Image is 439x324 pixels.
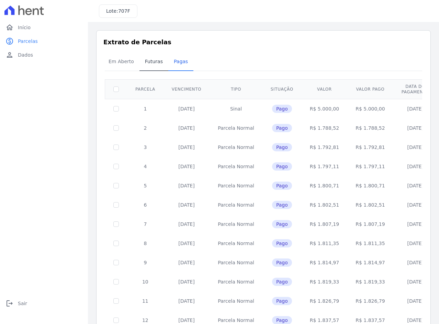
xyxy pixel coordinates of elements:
[302,138,347,157] td: R$ 1.792,81
[127,138,164,157] td: 3
[127,176,164,195] td: 5
[210,291,262,311] td: Parcela Normal
[127,215,164,234] td: 7
[393,138,438,157] td: [DATE]
[3,48,85,62] a: personDados
[164,253,210,272] td: [DATE]
[210,176,262,195] td: Parcela Normal
[272,162,292,171] span: Pago
[113,221,119,227] input: Só é possível selecionar pagamentos em aberto
[127,291,164,311] td: 11
[272,143,292,151] span: Pago
[393,215,438,234] td: [DATE]
[347,253,393,272] td: R$ 1.814,97
[393,79,438,99] th: Data do pagamento
[210,234,262,253] td: Parcela Normal
[113,106,119,112] input: Só é possível selecionar pagamentos em aberto
[347,272,393,291] td: R$ 1.819,33
[393,118,438,138] td: [DATE]
[18,51,33,58] span: Dados
[347,138,393,157] td: R$ 1.792,81
[3,34,85,48] a: paidParcelas
[272,220,292,228] span: Pago
[393,176,438,195] td: [DATE]
[347,79,393,99] th: Valor pago
[113,202,119,208] input: Só é possível selecionar pagamentos em aberto
[393,99,438,118] td: [DATE]
[168,53,193,71] a: Pagas
[127,195,164,215] td: 6
[164,79,210,99] th: Vencimento
[164,291,210,311] td: [DATE]
[113,144,119,150] input: Só é possível selecionar pagamentos em aberto
[164,234,210,253] td: [DATE]
[210,157,262,176] td: Parcela Normal
[210,272,262,291] td: Parcela Normal
[272,239,292,247] span: Pago
[127,157,164,176] td: 4
[104,55,138,68] span: Em Aberto
[3,21,85,34] a: homeInício
[141,55,167,68] span: Futuras
[164,176,210,195] td: [DATE]
[347,291,393,311] td: R$ 1.826,79
[347,157,393,176] td: R$ 1.797,11
[347,195,393,215] td: R$ 1.802,51
[127,272,164,291] td: 10
[393,253,438,272] td: [DATE]
[127,79,164,99] th: Parcela
[164,138,210,157] td: [DATE]
[210,138,262,157] td: Parcela Normal
[347,215,393,234] td: R$ 1.807,19
[272,278,292,286] span: Pago
[118,8,130,14] span: 707F
[164,157,210,176] td: [DATE]
[210,215,262,234] td: Parcela Normal
[3,297,85,310] a: logoutSair
[113,298,119,304] input: Só é possível selecionar pagamentos em aberto
[5,23,14,32] i: home
[302,291,347,311] td: R$ 1.826,79
[393,291,438,311] td: [DATE]
[18,24,31,31] span: Início
[272,182,292,190] span: Pago
[170,55,192,68] span: Pagas
[393,195,438,215] td: [DATE]
[210,118,262,138] td: Parcela Normal
[272,297,292,305] span: Pago
[113,125,119,131] input: Só é possível selecionar pagamentos em aberto
[302,272,347,291] td: R$ 1.819,33
[164,195,210,215] td: [DATE]
[139,53,168,71] a: Futuras
[5,51,14,59] i: person
[5,37,14,45] i: paid
[393,157,438,176] td: [DATE]
[127,99,164,118] td: 1
[103,53,139,71] a: Em Aberto
[302,176,347,195] td: R$ 1.800,71
[127,118,164,138] td: 2
[262,79,302,99] th: Situação
[347,234,393,253] td: R$ 1.811,35
[164,99,210,118] td: [DATE]
[127,253,164,272] td: 9
[302,99,347,118] td: R$ 5.000,00
[127,234,164,253] td: 8
[113,183,119,188] input: Só é possível selecionar pagamentos em aberto
[272,105,292,113] span: Pago
[272,201,292,209] span: Pago
[393,272,438,291] td: [DATE]
[347,118,393,138] td: R$ 1.788,52
[113,279,119,285] input: Só é possível selecionar pagamentos em aberto
[302,118,347,138] td: R$ 1.788,52
[272,258,292,267] span: Pago
[113,260,119,265] input: Só é possível selecionar pagamentos em aberto
[302,253,347,272] td: R$ 1.814,97
[164,272,210,291] td: [DATE]
[302,157,347,176] td: R$ 1.797,11
[113,164,119,169] input: Só é possível selecionar pagamentos em aberto
[113,241,119,246] input: Só é possível selecionar pagamentos em aberto
[164,215,210,234] td: [DATE]
[347,176,393,195] td: R$ 1.800,71
[302,195,347,215] td: R$ 1.802,51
